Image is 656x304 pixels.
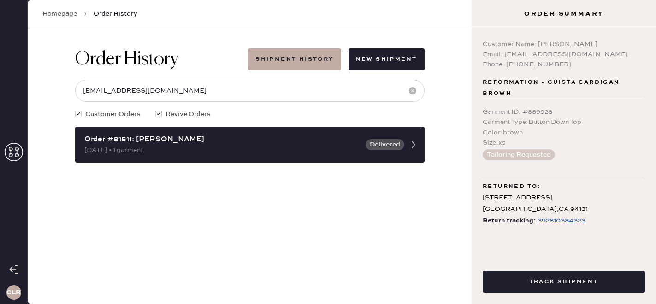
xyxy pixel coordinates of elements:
[84,145,360,155] div: [DATE] • 1 garment
[85,109,141,119] span: Customer Orders
[483,192,645,215] div: [STREET_ADDRESS] [GEOGRAPHIC_DATA] , CA 94131
[42,9,77,18] a: Homepage
[248,48,341,70] button: Shipment History
[84,134,360,145] div: Order #81511: [PERSON_NAME]
[483,39,645,49] div: Customer Name: [PERSON_NAME]
[536,215,585,227] a: 392810384323
[538,215,585,226] div: https://www.fedex.com/apps/fedextrack/?tracknumbers=392810384323&cntry_code=US
[165,109,211,119] span: Revive Orders
[483,181,541,192] span: Returned to:
[75,80,425,102] input: Search by order number, customer name, email or phone number
[472,9,656,18] h3: Order Summary
[483,215,536,227] span: Return tracking:
[94,9,137,18] span: Order History
[483,271,645,293] button: Track Shipment
[612,263,652,302] iframe: Front Chat
[483,128,645,138] div: Color : brown
[483,77,645,99] span: Reformation - Guista Cardigan brown
[483,117,645,127] div: Garment Type : Button Down Top
[483,277,645,286] a: Track Shipment
[483,107,645,117] div: Garment ID : # 889928
[483,59,645,70] div: Phone: [PHONE_NUMBER]
[483,138,645,148] div: Size : xs
[6,289,21,296] h3: CLR
[483,49,645,59] div: Email: [EMAIL_ADDRESS][DOMAIN_NAME]
[483,149,555,160] button: Tailoring Requested
[366,139,404,150] button: Delivered
[75,48,178,70] h1: Order History
[349,48,425,70] button: New Shipment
